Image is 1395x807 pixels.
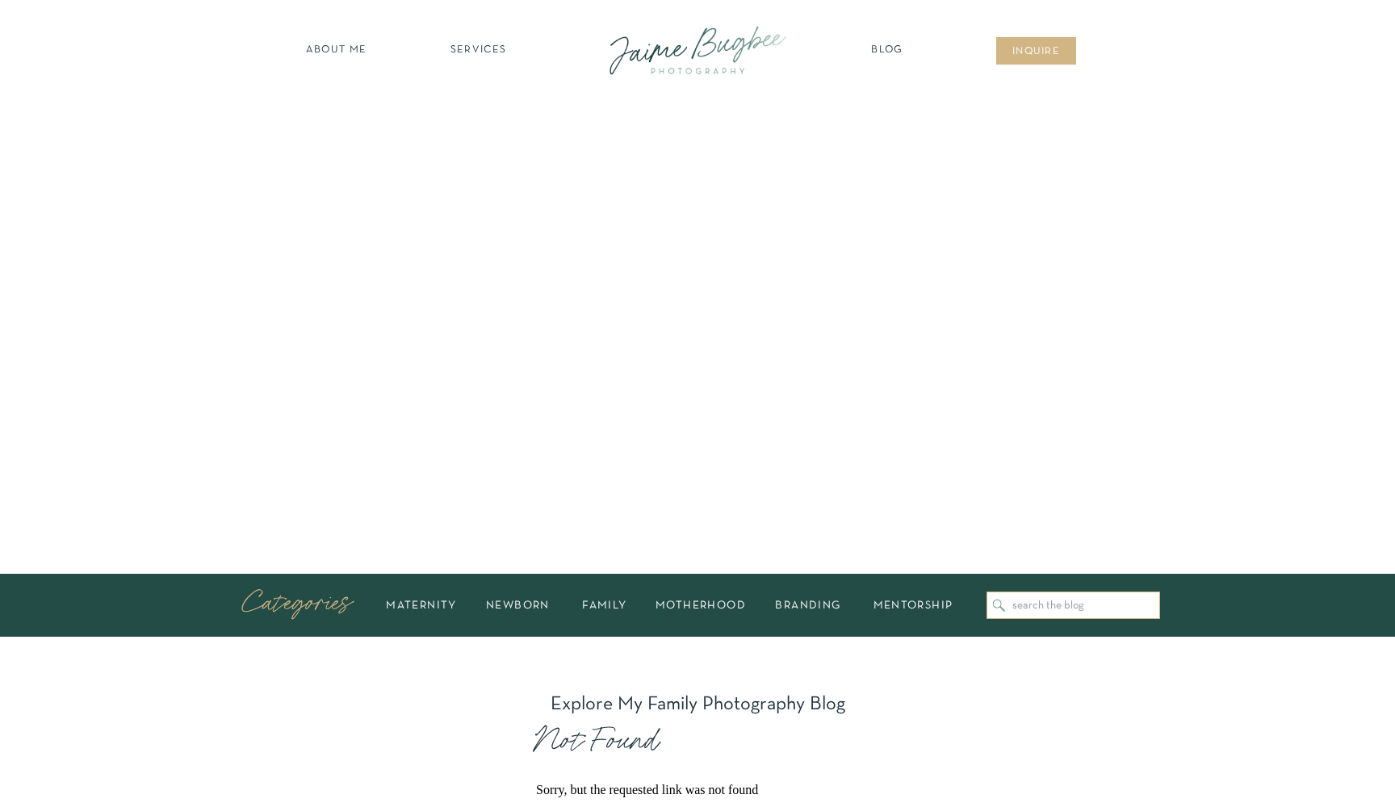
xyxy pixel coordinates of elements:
[474,600,562,610] a: newborn
[536,784,859,797] p: Sorry, but the requested link was not found
[648,600,753,610] a: motherhood
[572,600,637,610] a: family
[1003,44,1069,61] a: inqUIre
[241,587,364,623] p: Categories
[867,43,907,59] a: Blog
[542,692,852,715] h1: Explore My Family Photography Blog
[379,600,463,610] a: maternity
[1012,600,1152,612] input: search the blog
[863,600,963,610] a: mentorship
[536,721,859,759] h1: Not Found
[301,43,371,59] a: about ME
[433,43,524,59] a: SERVICES
[764,600,852,610] a: branding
